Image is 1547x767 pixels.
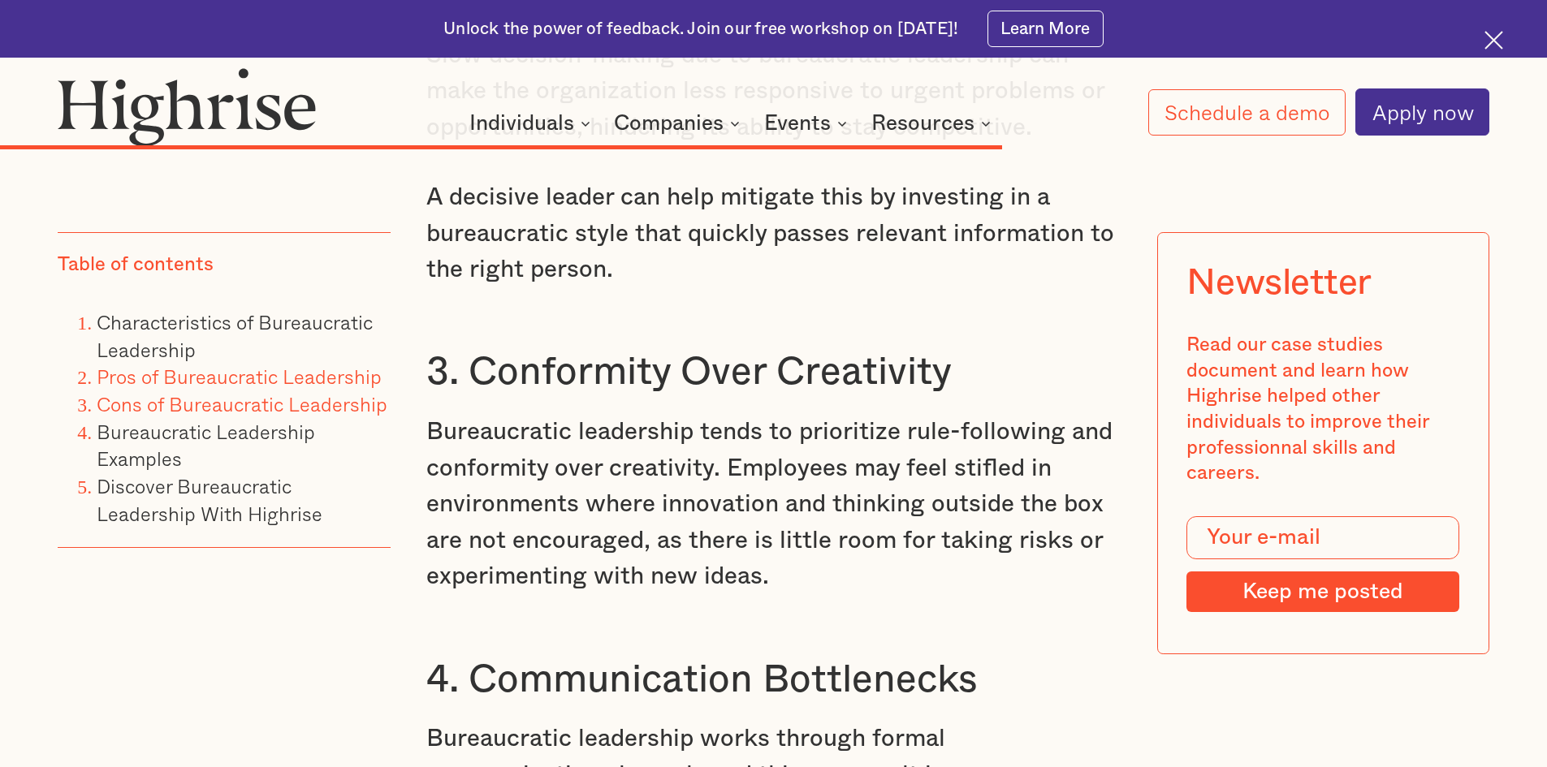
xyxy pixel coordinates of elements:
[97,307,373,364] a: Characteristics of Bureaucratic Leadership
[871,114,974,133] div: Resources
[1484,31,1503,50] img: Cross icon
[764,114,831,133] div: Events
[58,252,214,278] div: Table of contents
[1186,571,1459,612] input: Keep me posted
[97,471,322,528] a: Discover Bureaucratic Leadership With Highrise
[469,114,574,133] div: Individuals
[1148,89,1346,136] a: Schedule a demo
[987,11,1104,47] a: Learn More
[443,18,958,41] div: Unlock the power of feedback. Join our free workshop on [DATE]!
[426,414,1121,595] p: Bureaucratic leadership tends to prioritize rule-following and conformity over creativity. Employ...
[469,114,595,133] div: Individuals
[426,656,1121,705] h3: 4. Communication Bottlenecks
[1186,261,1372,304] div: Newsletter
[97,361,382,391] a: Pros of Bureaucratic Leadership
[614,114,724,133] div: Companies
[58,67,316,145] img: Highrise logo
[764,114,852,133] div: Events
[1355,88,1489,136] a: Apply now
[1186,333,1459,487] div: Read our case studies document and learn how Highrise helped other individuals to improve their p...
[1186,516,1459,612] form: Modal Form
[97,389,387,419] a: Cons of Bureaucratic Leadership
[1186,516,1459,560] input: Your e-mail
[871,114,996,133] div: Resources
[426,179,1121,288] p: A decisive leader can help mitigate this by investing in a bureaucratic style that quickly passes...
[614,114,745,133] div: Companies
[97,416,315,474] a: Bureaucratic Leadership Examples
[426,348,1121,397] h3: 3. Conformity Over Creativity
